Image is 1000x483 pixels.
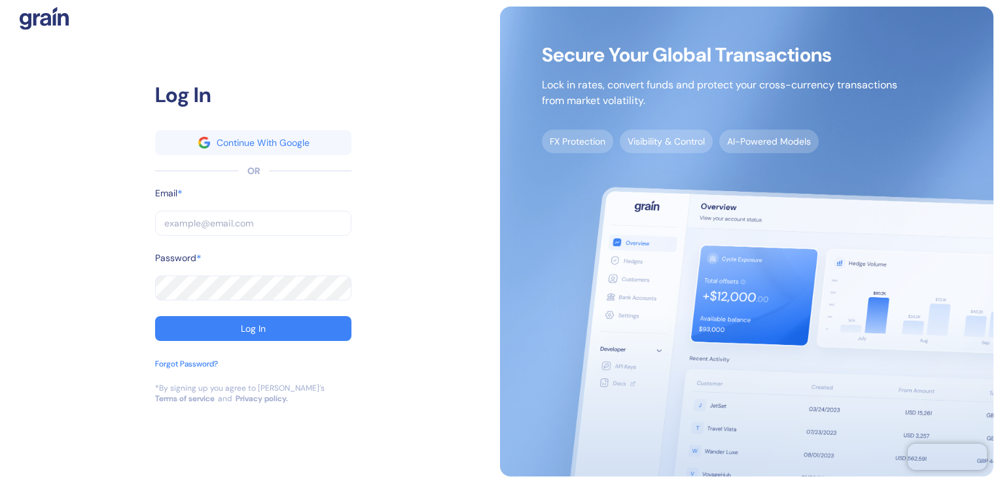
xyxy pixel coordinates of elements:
div: Continue With Google [217,138,310,147]
iframe: Chatra live chat [908,444,987,470]
input: example@email.com [155,211,351,236]
p: Lock in rates, convert funds and protect your cross-currency transactions from market volatility. [542,77,897,109]
div: *By signing up you agree to [PERSON_NAME]’s [155,383,325,393]
div: OR [247,164,260,178]
a: Terms of service [155,393,215,404]
span: FX Protection [542,130,613,153]
img: signup-main-image [500,7,993,476]
span: Visibility & Control [620,130,713,153]
span: Secure Your Global Transactions [542,48,897,62]
span: AI-Powered Models [719,130,819,153]
label: Email [155,187,177,200]
button: Forgot Password? [155,358,218,383]
img: logo [20,7,69,30]
a: Privacy policy. [236,393,288,404]
div: Forgot Password? [155,358,218,370]
div: and [218,393,232,404]
img: google [198,137,210,149]
button: googleContinue With Google [155,130,351,155]
button: Log In [155,316,351,341]
label: Password [155,251,196,265]
div: Log In [241,324,266,333]
div: Log In [155,79,351,111]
